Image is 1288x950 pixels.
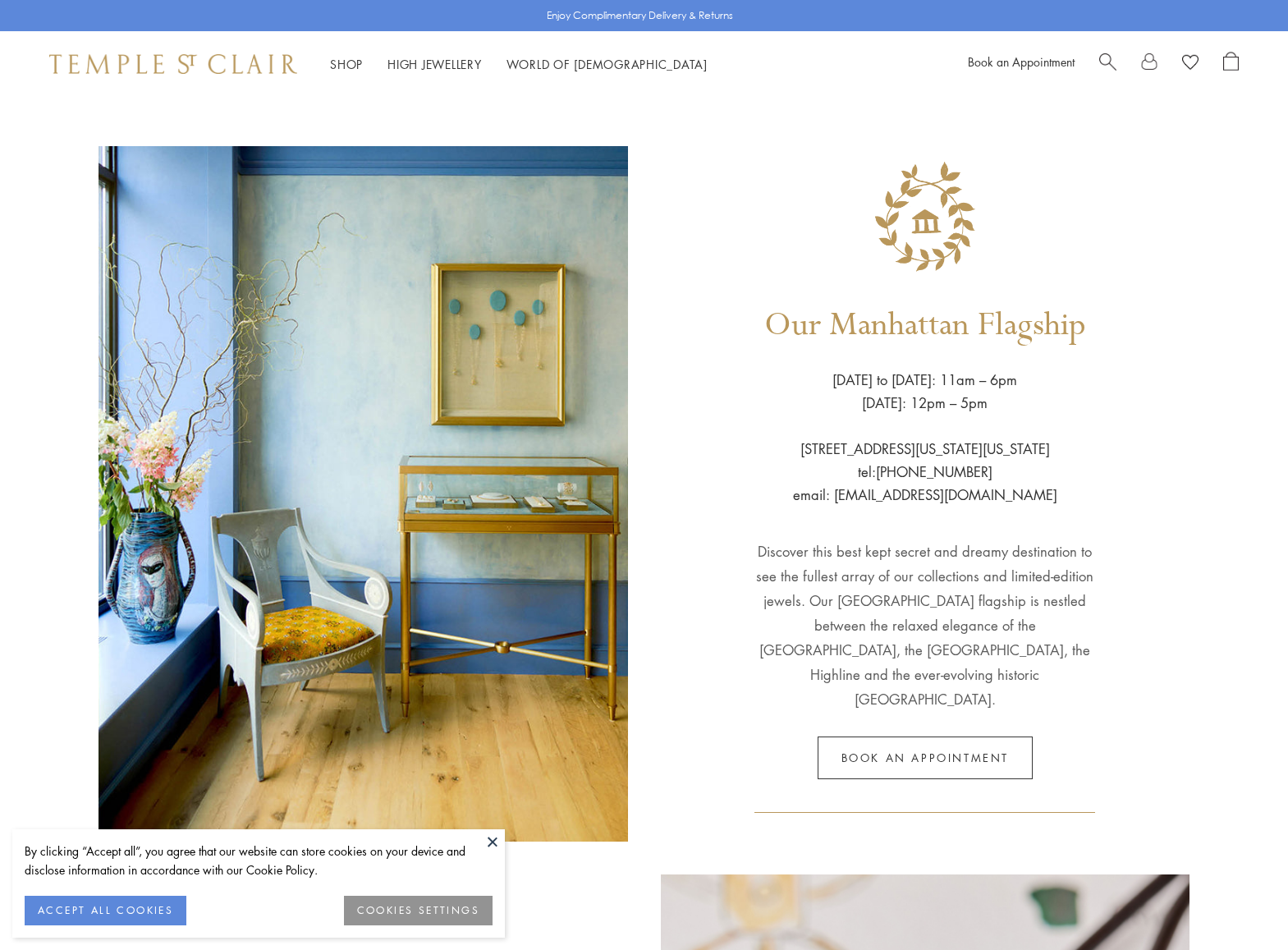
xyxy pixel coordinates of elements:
a: High JewelleryHigh Jewellery [387,56,482,72]
button: COOKIES SETTINGS [344,896,493,925]
a: Search [1099,52,1116,76]
button: ACCEPT ALL COOKIES [25,896,186,925]
a: Book an Appointment [968,53,1075,70]
p: Discover this best kept secret and dreamy destination to see the fullest array of our collections... [754,507,1095,712]
p: [STREET_ADDRESS][US_STATE][US_STATE] tel:[PHONE_NUMBER] email: [EMAIL_ADDRESS][DOMAIN_NAME] [793,415,1057,507]
img: Temple St. Clair [49,54,297,74]
p: [DATE] to [DATE]: 11am – 6pm [DATE]: 12pm – 5pm [832,369,1017,415]
nav: Main navigation [330,54,708,75]
div: By clicking “Accept all”, you agree that our website can store cookies on your device and disclos... [25,842,493,879]
p: Enjoy Complimentary Delivery & Returns [547,7,733,24]
a: View Wishlist [1182,52,1199,76]
a: World of [DEMOGRAPHIC_DATA]World of [DEMOGRAPHIC_DATA] [506,56,708,72]
iframe: Gorgias live chat messenger [1206,873,1272,934]
a: Open Shopping Bag [1223,52,1239,76]
h1: Our Manhattan Flagship [764,282,1086,369]
a: ShopShop [330,56,363,72]
a: Book an appointment [818,737,1033,779]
